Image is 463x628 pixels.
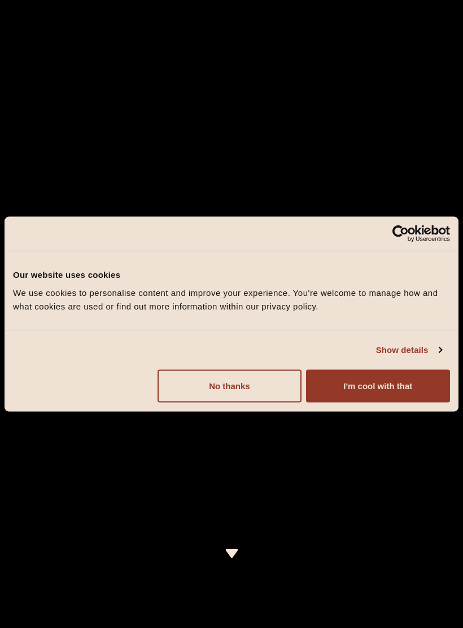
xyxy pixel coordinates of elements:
[351,225,450,242] a: Usercentrics Cookiebot - opens in a new window
[225,549,239,558] img: icon-dropdown-cream.svg
[306,369,450,402] button: I'm cool with that
[13,286,450,313] div: We use cookies to personalise content and improve your experience. You're welcome to manage how a...
[158,369,302,402] button: No thanks
[376,343,442,357] a: Show details
[13,268,450,282] div: Our website uses cookies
